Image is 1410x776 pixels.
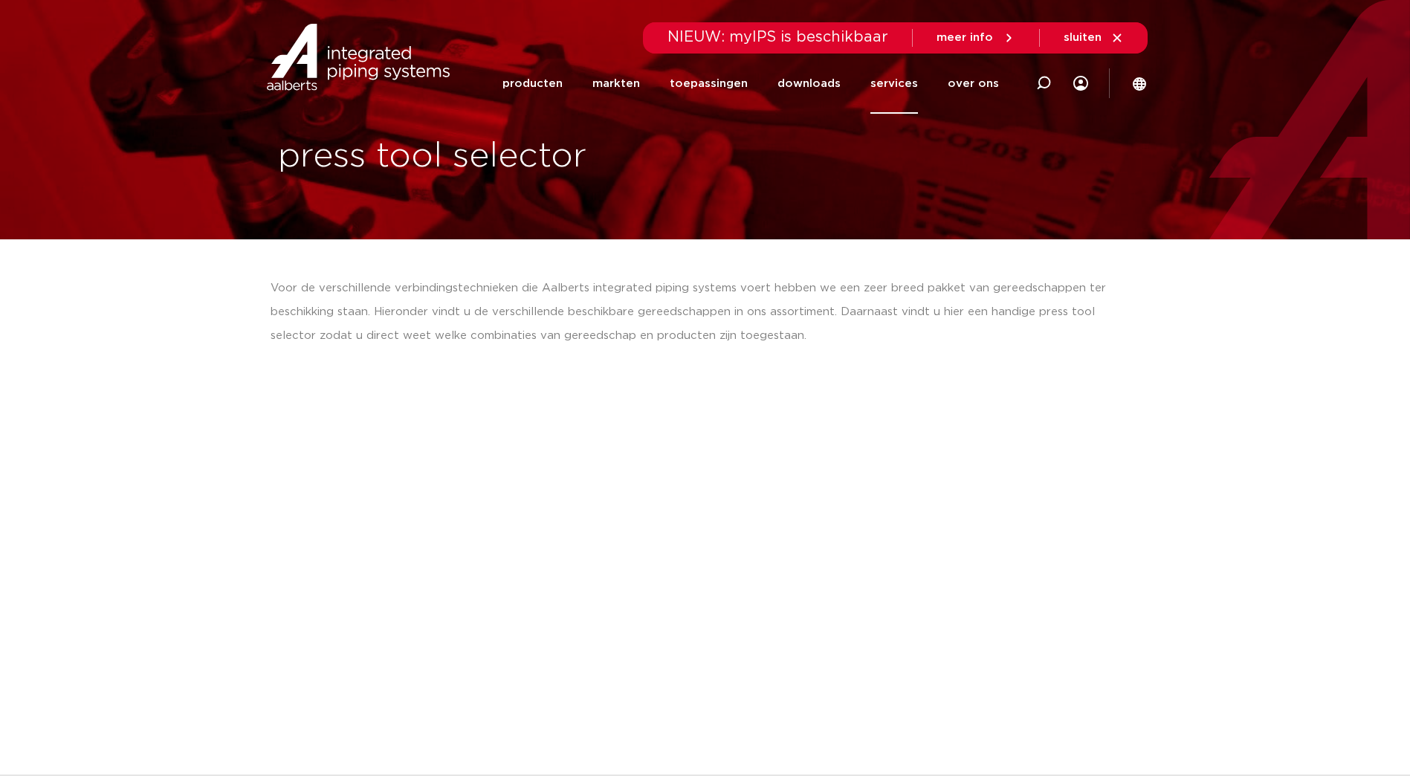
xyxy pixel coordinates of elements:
[502,54,999,114] nav: Menu
[670,54,748,114] a: toepassingen
[870,54,918,114] a: services
[271,277,1140,348] div: Voor de verschillende verbindingstechnieken die Aalberts integrated piping systems voert hebben w...
[592,54,640,114] a: markten
[502,54,563,114] a: producten
[948,54,999,114] a: over ons
[278,133,698,181] h1: press tool selector
[937,32,993,43] span: meer info
[777,54,841,114] a: downloads
[667,30,888,45] span: NIEUW: myIPS is beschikbaar
[1073,54,1088,114] div: my IPS
[1064,32,1102,43] span: sluiten
[937,31,1015,45] a: meer info
[1064,31,1124,45] a: sluiten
